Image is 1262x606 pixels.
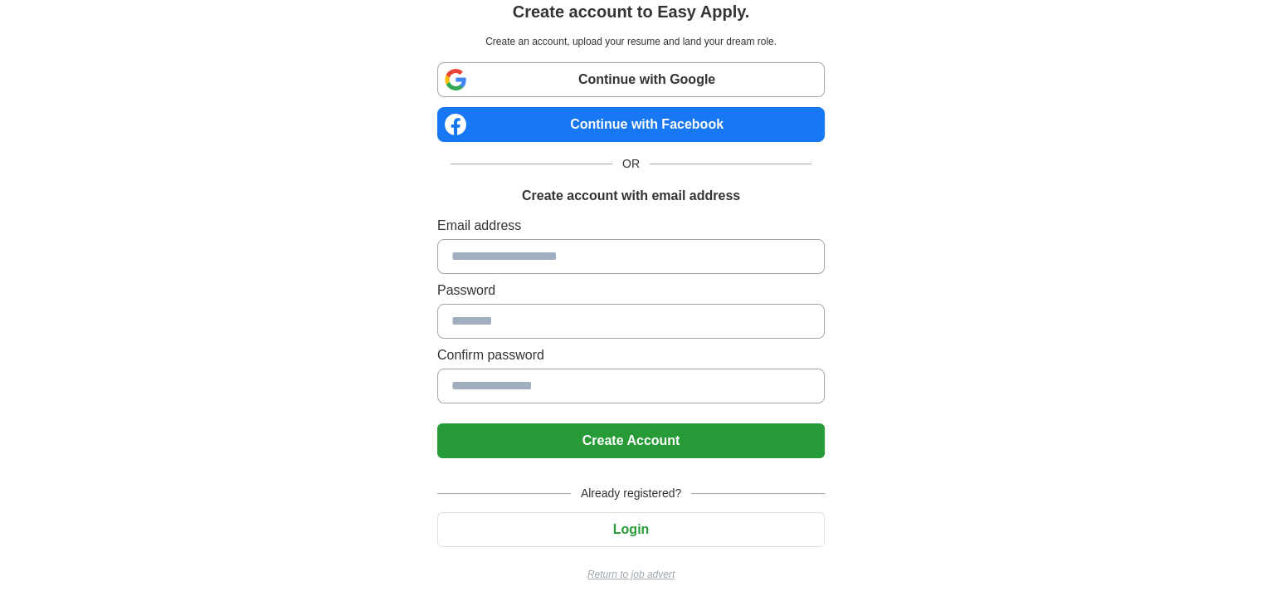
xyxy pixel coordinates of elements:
[437,62,825,97] a: Continue with Google
[437,522,825,536] a: Login
[437,107,825,142] a: Continue with Facebook
[437,281,825,301] label: Password
[437,423,825,458] button: Create Account
[437,567,825,582] a: Return to job advert
[522,186,740,206] h1: Create account with email address
[437,512,825,547] button: Login
[612,155,650,173] span: OR
[437,345,825,365] label: Confirm password
[571,485,691,502] span: Already registered?
[437,216,825,236] label: Email address
[441,34,821,49] p: Create an account, upload your resume and land your dream role.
